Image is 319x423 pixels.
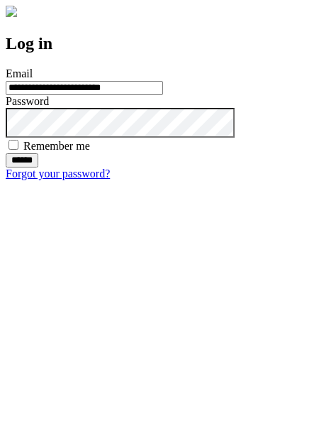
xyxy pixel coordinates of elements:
h2: Log in [6,34,313,53]
label: Remember me [23,140,90,152]
img: logo-4e3dc11c47720685a147b03b5a06dd966a58ff35d612b21f08c02c0306f2b779.png [6,6,17,17]
label: Password [6,95,49,107]
a: Forgot your password? [6,167,110,180]
label: Email [6,67,33,79]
